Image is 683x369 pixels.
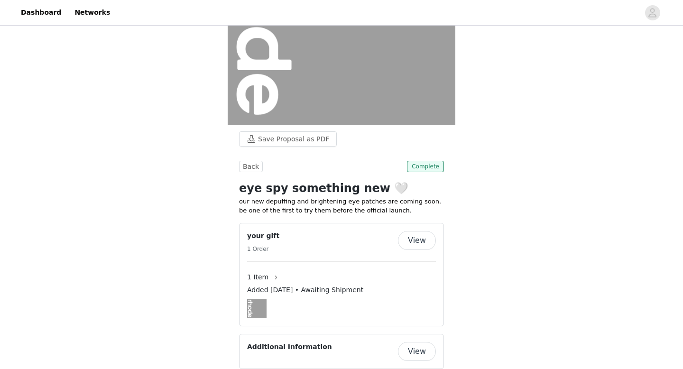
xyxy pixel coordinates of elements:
span: Added [DATE] • Awaiting Shipment [247,285,363,295]
span: 1 Item [247,272,268,282]
div: Additional Information [239,334,444,369]
div: avatar [648,5,657,20]
img: eye patches gifting [247,299,267,318]
span: Complete [407,161,444,172]
button: Back [239,161,263,172]
div: your gift [239,223,444,326]
button: View [398,231,436,250]
a: Networks [69,2,116,23]
button: View [398,342,436,361]
h4: your gift [247,231,279,241]
p: our new depuffing and brightening eye patches are coming soon. be one of the first to try them be... [239,197,444,215]
h1: eye spy something new 🤍 [239,180,444,197]
button: Save Proposal as PDF [239,131,337,147]
a: Dashboard [15,2,67,23]
h4: Additional Information [247,342,332,352]
h5: 1 Order [247,245,279,253]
